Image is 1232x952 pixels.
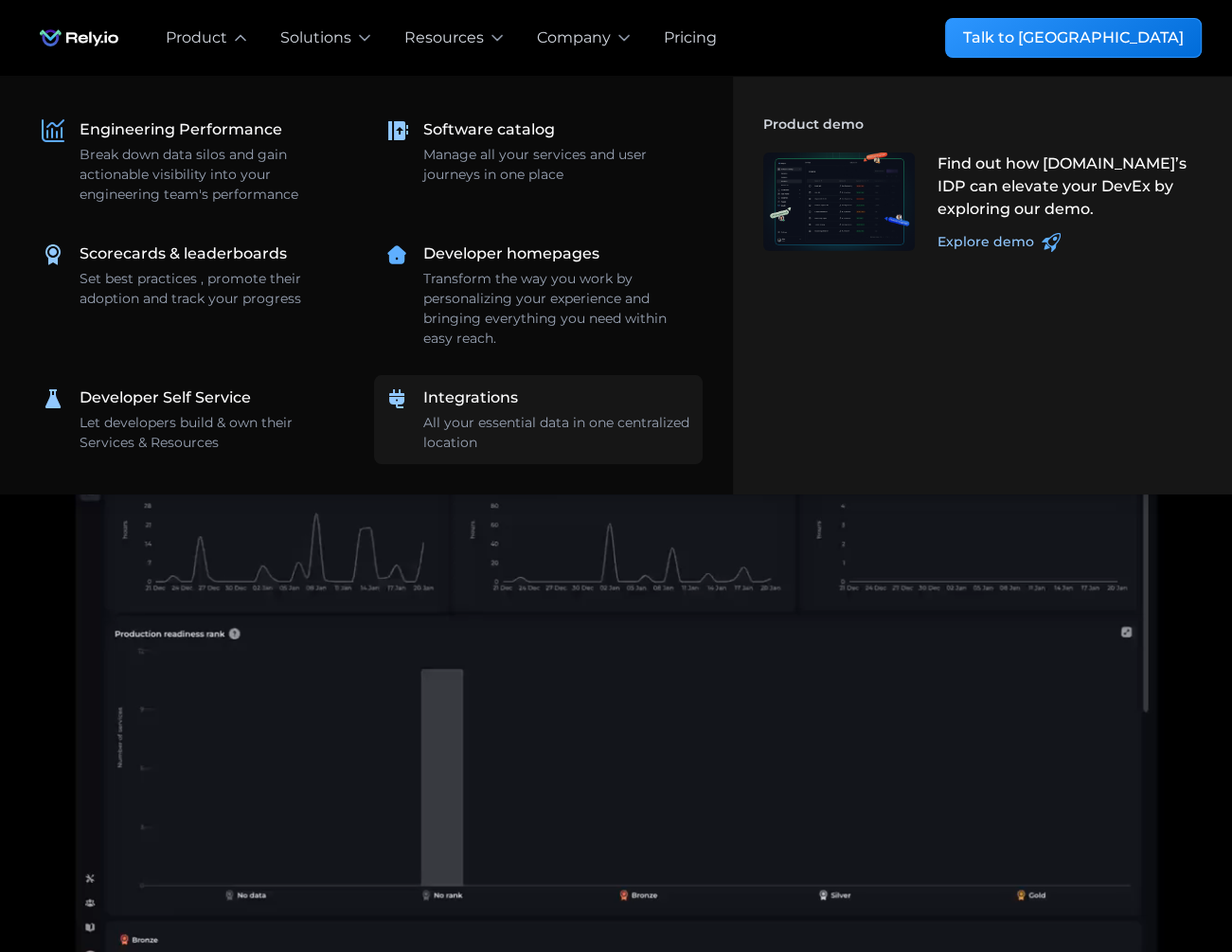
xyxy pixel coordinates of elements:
div: Engineering Performance [80,118,282,141]
div: Developer homepages [423,242,599,265]
a: Find out how [DOMAIN_NAME]’s IDP can elevate your DevEx by exploring our demo.Explore demo [752,141,1202,263]
div: All your essential data in one centralized location [423,413,691,453]
a: Pricing [664,27,717,49]
div: Manage all your services and user journeys in one place [423,145,691,185]
h4: Product demo [763,107,1202,141]
a: Scorecards & leaderboardsSet best practices , promote their adoption and track your progress [30,231,359,320]
a: Developer homepagesTransform the way you work by personalizing your experience and bringing every... [374,231,703,360]
iframe: Chatbot [1107,827,1205,925]
div: Resources [404,27,484,49]
a: Developer Self ServiceLet developers build & own their Services & Resources [30,375,359,464]
div: Explore demo [937,232,1034,252]
div: Set best practices , promote their adoption and track your progress [80,269,348,309]
div: Company [537,27,611,49]
div: Transform the way you work by personalizing your experience and bringing everything you need with... [423,269,691,349]
div: Scorecards & leaderboards [80,242,287,265]
a: IntegrationsAll your essential data in one centralized location [374,375,703,464]
a: Engineering PerformanceBreak down data silos and gain actionable visibility into your engineering... [30,107,359,216]
div: Find out how [DOMAIN_NAME]’s IDP can elevate your DevEx by exploring our demo. [937,153,1190,221]
div: Developer Self Service [80,386,251,409]
a: Talk to [GEOGRAPHIC_DATA] [945,18,1202,58]
div: Break down data silos and gain actionable visibility into your engineering team's performance [80,145,348,205]
div: Talk to [GEOGRAPHIC_DATA] [963,27,1184,49]
a: Software catalogManage all your services and user journeys in one place [374,107,703,196]
div: Product [166,27,227,49]
div: Let developers build & own their Services & Resources [80,413,348,453]
div: Integrations [423,386,518,409]
div: Software catalog [423,118,555,141]
img: Rely.io logo [30,19,128,57]
a: home [30,19,128,57]
div: Solutions [280,27,351,49]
